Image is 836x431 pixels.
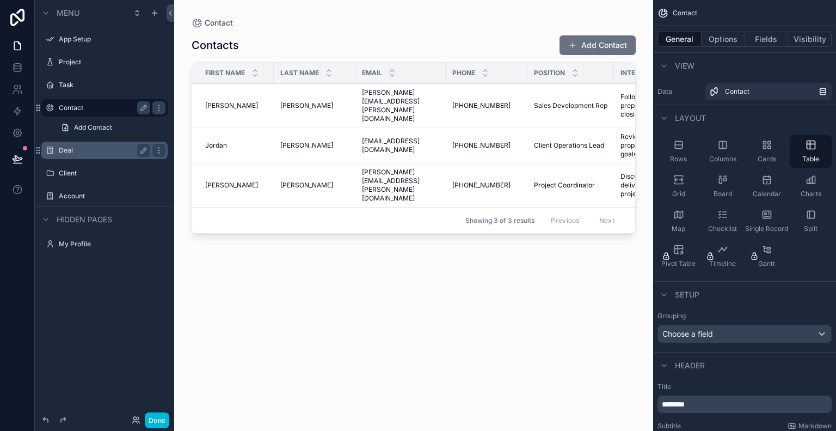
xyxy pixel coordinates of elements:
button: Single Record [746,205,788,238]
span: Charts [801,190,821,198]
label: Deal [59,146,146,155]
span: Pivot Table [661,259,696,268]
button: Visibility [788,32,832,47]
button: Map [657,205,699,238]
span: Contact [673,9,697,17]
span: Map [672,224,685,233]
label: Grouping [657,312,686,320]
label: Task [59,81,161,89]
button: Table [790,135,832,168]
span: Layout [675,113,706,124]
button: Options [702,32,745,47]
button: Rows [657,135,699,168]
span: Gantt [758,259,775,268]
button: Grid [657,170,699,203]
span: Table [802,155,819,163]
label: Client [59,169,161,178]
span: Calendar [753,190,781,198]
button: Fields [745,32,789,47]
button: Choose a field [657,325,832,343]
label: Data [657,87,701,96]
button: Gantt [746,240,788,272]
span: View [675,60,694,71]
a: Contact [705,83,832,100]
span: Position [534,69,565,77]
span: Single Record [745,224,788,233]
span: Last Name [280,69,319,77]
button: Timeline [702,240,743,272]
button: Checklist [702,205,743,238]
button: Charts [790,170,832,203]
span: Cards [758,155,776,163]
span: Menu [57,8,79,19]
span: Contact [725,87,749,96]
span: Rows [670,155,687,163]
span: Setup [675,289,699,300]
button: Pivot Table [657,240,699,272]
span: Split [804,224,817,233]
span: First Name [205,69,245,77]
span: Columns [709,155,736,163]
label: Account [59,192,161,201]
span: Interaction Notes [620,69,689,77]
div: scrollable content [657,396,832,413]
span: Header [675,360,705,371]
span: Hidden pages [57,214,112,225]
label: My Profile [59,240,161,248]
label: App Setup [59,35,161,44]
span: Choose a field [662,329,713,338]
span: Board [714,190,732,198]
button: Done [145,412,169,428]
button: Cards [746,135,788,168]
span: Timeline [709,259,736,268]
span: Checklist [708,224,737,233]
button: Board [702,170,743,203]
span: Showing 3 of 3 results [465,216,534,225]
button: Split [790,205,832,238]
span: Add Contact [74,123,112,132]
label: Project [59,58,161,66]
label: Contact [59,104,146,112]
button: Calendar [746,170,788,203]
label: Title [657,383,832,391]
span: Grid [672,190,685,198]
button: Columns [702,135,743,168]
a: Add Contact [54,119,168,136]
span: Email [362,69,382,77]
button: General [657,32,702,47]
span: Phone [452,69,475,77]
